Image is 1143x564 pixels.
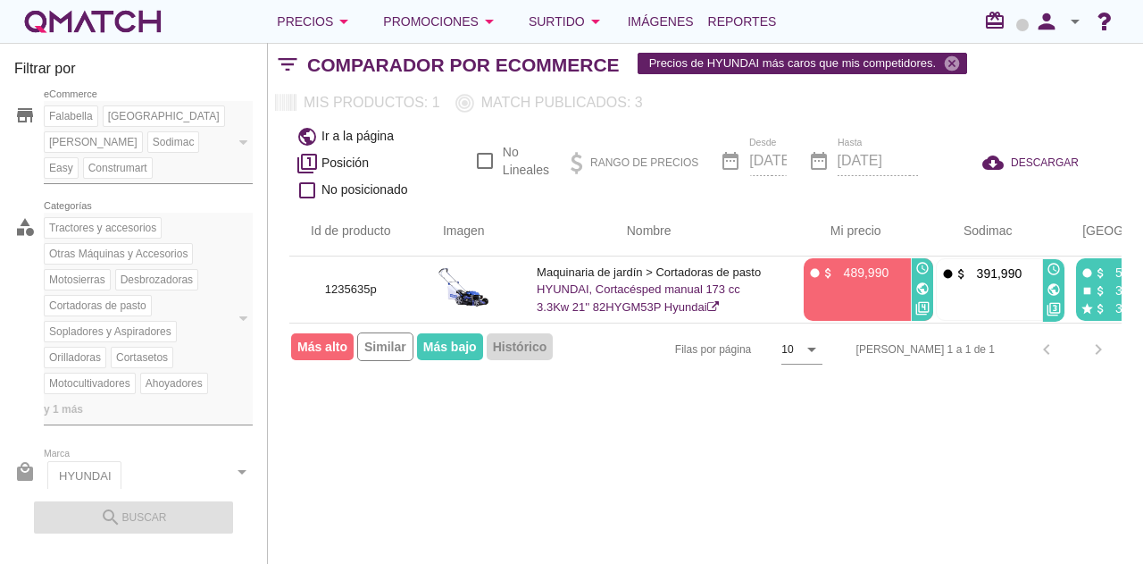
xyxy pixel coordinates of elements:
[417,333,483,360] span: Más bajo
[45,298,151,314] span: Cortadoras de pasto
[708,11,777,32] span: Reportes
[148,134,199,150] span: Sodimac
[369,4,514,39] button: Promociones
[289,206,413,257] th: Id de producto: Not sorted.
[45,246,192,262] span: Otras Máquinas y Accesorios
[537,264,761,282] p: Maquinaria de jardín > Cortadoras de pasto
[968,147,1093,179] button: DESCARGAR
[1080,284,1094,298] i: stop
[268,64,307,65] i: filter_list
[968,265,1022,282] p: 391,990
[141,375,207,391] span: Ahoyadores
[45,324,176,340] span: Sopladores y Aspiradores
[1094,284,1107,298] i: attach_money
[311,281,391,299] p: 1235635p
[822,266,835,280] i: attach_money
[14,216,36,238] i: category
[112,349,172,366] span: Cortasetos
[537,282,740,314] a: HYUNDAI, Cortacésped manual 173 cc 3.3Kw 21'' 82HYGM53P Hyundai
[915,261,930,275] i: access_time
[263,4,369,39] button: Precios
[291,333,354,360] span: Más alto
[955,267,968,281] i: attach_money
[984,10,1013,31] i: redeem
[1094,302,1107,316] i: attach_money
[515,206,782,257] th: Nombre: Not sorted.
[487,333,554,360] span: Histórico
[45,220,161,236] span: Tractores y accesorios
[45,134,142,150] span: [PERSON_NAME]
[296,126,318,147] i: public
[701,4,784,39] a: Reportes
[321,127,394,146] span: Ir a la página
[44,400,83,418] span: y 1 más
[943,55,961,72] i: cancel
[479,11,500,32] i: arrow_drop_down
[45,108,97,124] span: Falabella
[914,206,1047,257] th: Sodimac: Not sorted. Activate to sort ascending.
[835,264,889,282] p: 489,990
[307,51,620,80] h2: Comparador por eCommerce
[1047,282,1061,297] i: public
[383,11,500,32] div: Promociones
[357,333,413,361] span: Similar
[621,4,701,39] a: Imágenes
[21,4,164,39] a: white-qmatch-logo
[982,152,1011,173] i: cloud_download
[915,282,930,296] i: public
[1080,266,1094,280] i: fiber_manual_record
[104,108,224,124] span: [GEOGRAPHIC_DATA]
[45,160,78,176] span: Easy
[801,339,822,360] i: arrow_drop_down
[1094,266,1107,280] i: attach_money
[638,49,967,78] span: Precios de HYUNDAI más caros que mis competidores.
[277,11,355,32] div: Precios
[434,265,495,309] img: 1235635p_15.jpg
[585,11,606,32] i: arrow_drop_down
[1047,262,1061,276] i: access_time
[496,324,822,375] div: Filas por página
[1047,302,1061,316] i: filter_3
[781,341,793,358] div: 10
[856,341,995,358] div: [PERSON_NAME] 1 a 1 de 1
[1029,9,1064,34] i: person
[1080,302,1094,316] i: star
[333,11,355,32] i: arrow_drop_down
[1011,155,1079,171] span: DESCARGAR
[14,105,36,126] i: store
[514,4,621,39] button: Surtido
[941,267,955,281] i: fiber_manual_record
[296,153,318,174] i: filter_1
[45,349,105,366] span: Orilladoras
[45,375,135,391] span: Motocultivadores
[296,180,318,201] i: check_box_outline_blank
[413,206,516,257] th: Imagen: Not sorted.
[915,301,930,316] i: filter_4
[628,11,694,32] span: Imágenes
[808,266,822,280] i: fiber_manual_record
[84,160,152,176] span: Construmart
[782,206,914,257] th: Mi precio: Not sorted. Activate to sort ascending.
[529,11,606,32] div: Surtido
[45,272,110,288] span: Motosierras
[503,143,549,179] label: No Lineales
[1064,11,1086,32] i: arrow_drop_down
[321,181,408,199] span: No posicionado
[116,272,197,288] span: Desbrozadoras
[321,154,369,173] span: Posición
[14,58,253,87] h3: Filtrar por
